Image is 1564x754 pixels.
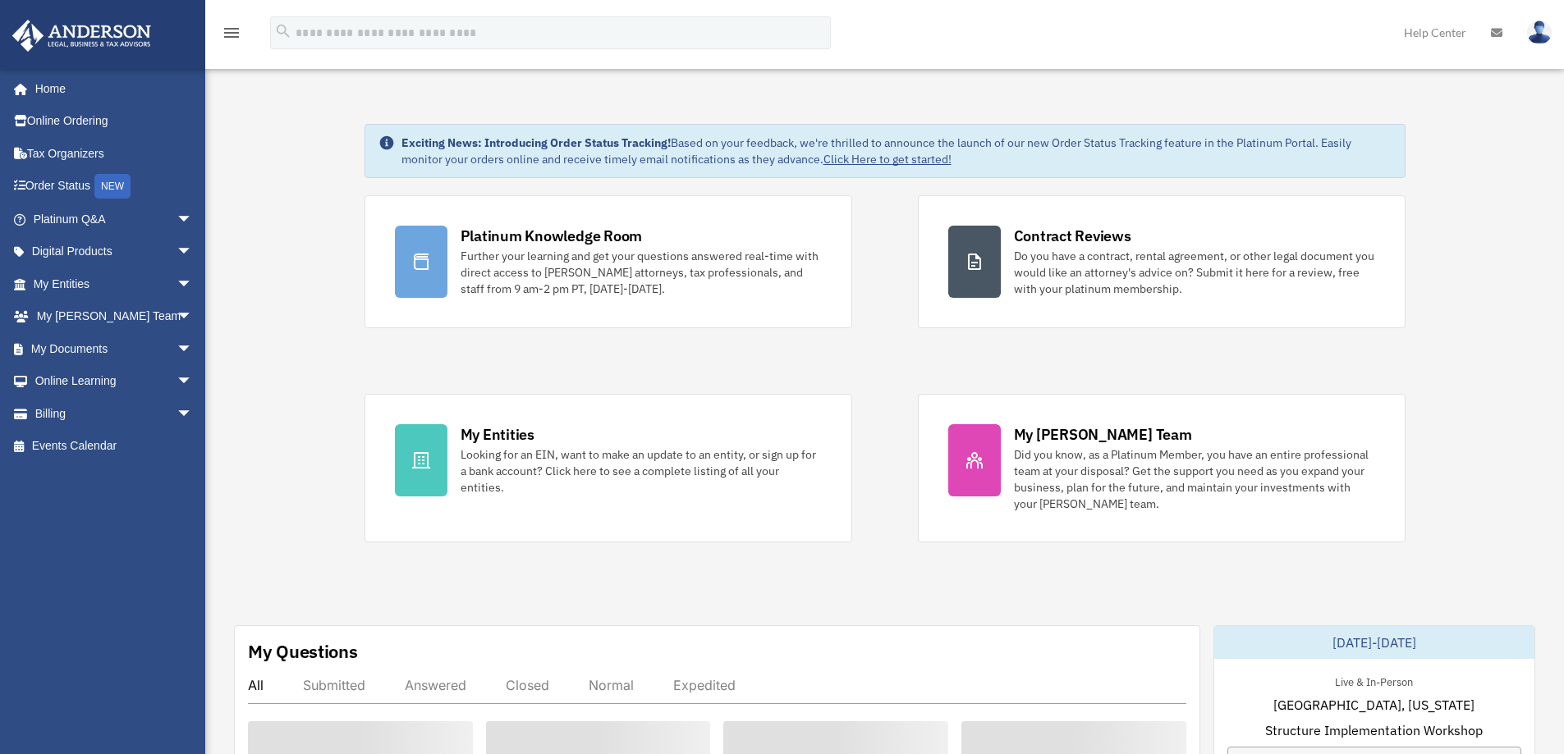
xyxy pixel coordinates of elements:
a: Platinum Q&Aarrow_drop_down [11,203,218,235]
div: Submitted [303,677,365,693]
div: [DATE]-[DATE] [1214,626,1534,659]
span: arrow_drop_down [177,267,209,301]
div: Do you have a contract, rental agreement, or other legal document you would like an attorney's ad... [1014,248,1375,297]
div: Looking for an EIN, want to make an update to an entity, or sign up for a bank account? Click her... [461,446,822,496]
span: arrow_drop_down [177,203,209,236]
div: My Questions [248,639,358,664]
a: Online Learningarrow_drop_down [11,365,218,398]
span: arrow_drop_down [177,397,209,431]
a: Home [11,72,209,105]
div: Based on your feedback, we're thrilled to announce the launch of our new Order Status Tracking fe... [401,135,1392,167]
span: arrow_drop_down [177,332,209,366]
i: menu [222,23,241,43]
span: arrow_drop_down [177,300,209,334]
a: My Documentsarrow_drop_down [11,332,218,365]
a: Click Here to get started! [823,152,952,167]
a: Digital Productsarrow_drop_down [11,235,218,268]
div: Contract Reviews [1014,226,1131,246]
div: Further your learning and get your questions answered real-time with direct access to [PERSON_NAM... [461,248,822,297]
a: Online Ordering [11,105,218,138]
a: My Entities Looking for an EIN, want to make an update to an entity, or sign up for a bank accoun... [365,394,852,542]
a: My Entitiesarrow_drop_down [11,267,218,300]
a: Contract Reviews Do you have a contract, rental agreement, or other legal document you would like... [918,195,1406,328]
a: Events Calendar [11,430,218,463]
a: Platinum Knowledge Room Further your learning and get your questions answered real-time with dire... [365,195,852,328]
div: Normal [589,677,634,693]
div: NEW [94,174,131,199]
span: Structure Implementation Workshop [1265,720,1483,740]
strong: Exciting News: Introducing Order Status Tracking! [401,135,671,150]
div: Closed [506,677,549,693]
a: menu [222,29,241,43]
span: arrow_drop_down [177,365,209,399]
a: Billingarrow_drop_down [11,397,218,430]
a: My [PERSON_NAME] Teamarrow_drop_down [11,300,218,333]
a: Tax Organizers [11,137,218,170]
div: My [PERSON_NAME] Team [1014,424,1192,445]
span: [GEOGRAPHIC_DATA], [US_STATE] [1273,695,1475,715]
div: Answered [405,677,466,693]
div: Platinum Knowledge Room [461,226,643,246]
span: arrow_drop_down [177,235,209,269]
div: Live & In-Person [1322,672,1426,689]
img: Anderson Advisors Platinum Portal [7,20,156,52]
a: Order StatusNEW [11,170,218,203]
i: search [274,22,292,40]
div: My Entities [461,424,534,445]
a: My [PERSON_NAME] Team Did you know, as a Platinum Member, you have an entire professional team at... [918,394,1406,542]
img: User Pic [1527,21,1552,44]
div: Did you know, as a Platinum Member, you have an entire professional team at your disposal? Get th... [1014,446,1375,512]
div: All [248,677,264,693]
div: Expedited [673,677,736,693]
